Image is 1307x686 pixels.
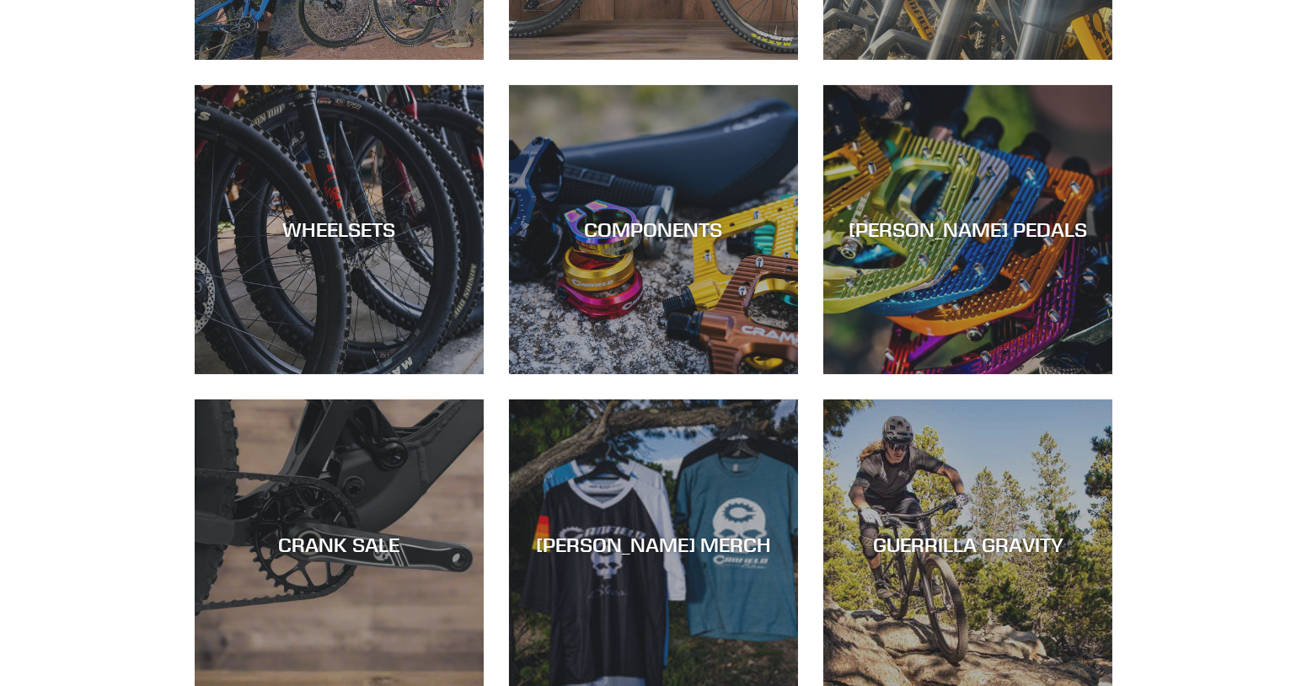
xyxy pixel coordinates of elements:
a: [PERSON_NAME] PEDALS [823,85,1112,374]
div: WHEELSETS [195,217,484,242]
div: [PERSON_NAME] MERCH [509,532,798,556]
a: COMPONENTS [509,85,798,374]
a: WHEELSETS [195,85,484,374]
div: GUERRILLA GRAVITY [823,532,1112,556]
div: CRANK SALE [195,532,484,556]
div: [PERSON_NAME] PEDALS [823,217,1112,242]
div: COMPONENTS [509,217,798,242]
